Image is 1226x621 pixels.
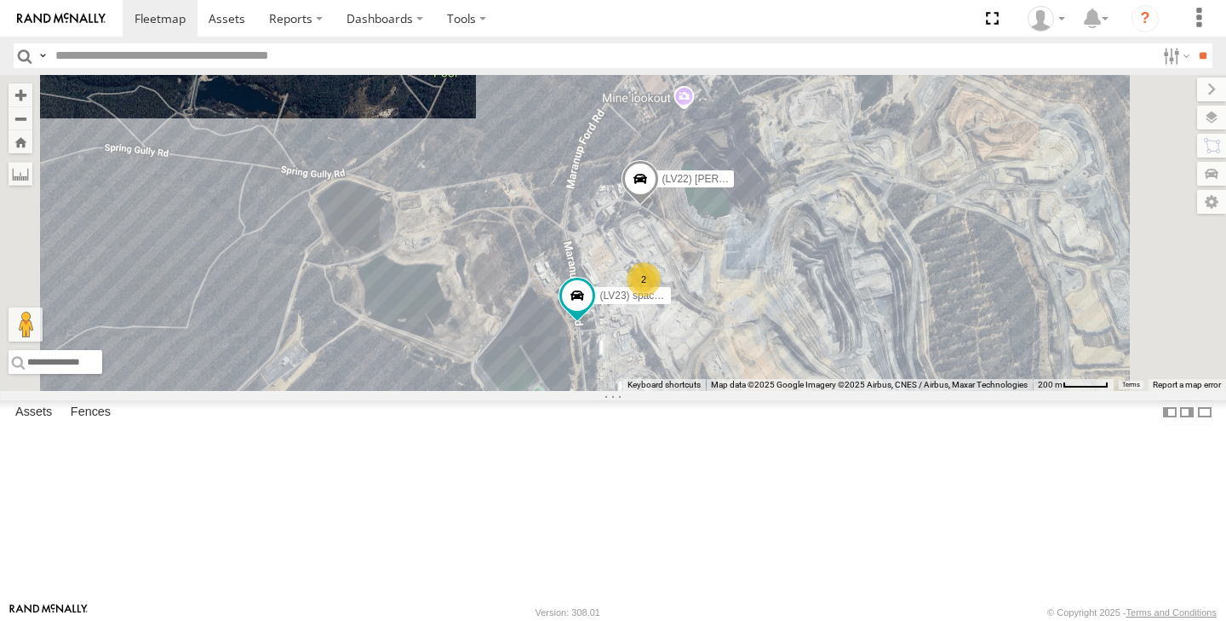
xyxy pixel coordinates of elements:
[627,379,701,391] button: Keyboard shortcuts
[1161,400,1178,425] label: Dock Summary Table to the Left
[1131,5,1159,32] i: ?
[1197,190,1226,214] label: Map Settings
[1153,380,1221,389] a: Report a map error
[1196,400,1213,425] label: Hide Summary Table
[9,604,88,621] a: Visit our Website
[1156,43,1193,68] label: Search Filter Options
[17,13,106,25] img: rand-logo.svg
[1047,607,1217,618] div: © Copyright 2025 -
[9,130,32,153] button: Zoom Home
[662,173,779,185] span: (LV22) [PERSON_NAME]
[1126,607,1217,618] a: Terms and Conditions
[1038,380,1063,389] span: 200 m
[62,400,119,424] label: Fences
[536,607,600,618] div: Version: 308.01
[627,262,661,296] div: 2
[711,380,1028,389] span: Map data ©2025 Google Imagery ©2025 Airbus, CNES / Airbus, Maxar Technologies
[1033,379,1114,391] button: Map scale: 200 m per 50 pixels
[1022,6,1071,32] div: Cody Roberts
[9,106,32,130] button: Zoom out
[9,83,32,106] button: Zoom in
[599,289,704,301] span: (LV23) space cab triton
[1178,400,1195,425] label: Dock Summary Table to the Right
[7,400,60,424] label: Assets
[9,308,43,342] button: Drag Pegman onto the map to open Street View
[9,162,32,186] label: Measure
[36,43,49,68] label: Search Query
[1122,382,1140,388] a: Terms (opens in new tab)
